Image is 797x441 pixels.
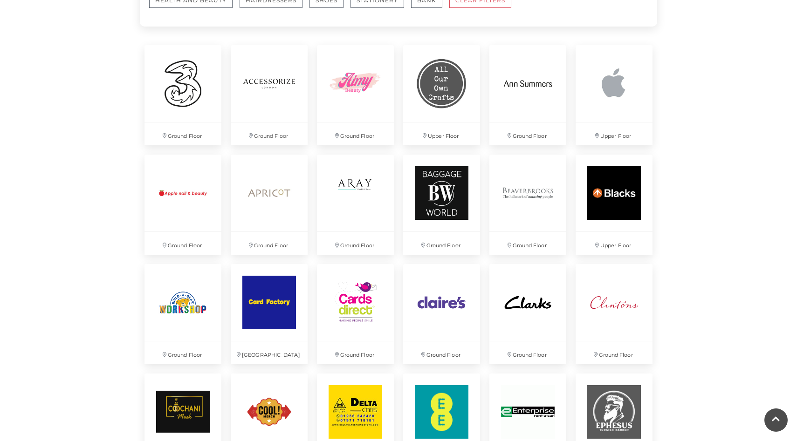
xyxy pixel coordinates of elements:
[144,341,221,364] p: Ground Floor
[571,41,657,150] a: Upper Floor
[576,232,653,255] p: Upper Floor
[485,41,571,150] a: Ground Floor
[403,341,480,364] p: Ground Floor
[403,232,480,255] p: Ground Floor
[226,259,312,369] a: [GEOGRAPHIC_DATA]
[140,259,226,369] a: Ground Floor
[576,341,653,364] p: Ground Floor
[140,150,226,259] a: Ground Floor
[317,122,394,145] p: Ground Floor
[398,41,485,150] a: Upper Floor
[140,41,226,150] a: Ground Floor
[403,122,480,145] p: Upper Floor
[489,341,566,364] p: Ground Floor
[144,122,221,145] p: Ground Floor
[144,232,221,255] p: Ground Floor
[398,150,485,259] a: Ground Floor
[576,122,653,145] p: Upper Floor
[226,41,312,150] a: Ground Floor
[312,41,398,150] a: Ground Floor
[485,259,571,369] a: Ground Floor
[571,150,657,259] a: Upper Floor
[312,259,398,369] a: Ground Floor
[226,150,312,259] a: Ground Floor
[231,232,308,255] p: Ground Floor
[571,259,657,369] a: Ground Floor
[317,341,394,364] p: Ground Floor
[317,232,394,255] p: Ground Floor
[489,232,566,255] p: Ground Floor
[231,122,308,145] p: Ground Floor
[231,341,308,364] p: [GEOGRAPHIC_DATA]
[485,150,571,259] a: Ground Floor
[398,259,485,369] a: Ground Floor
[312,150,398,259] a: Ground Floor
[489,122,566,145] p: Ground Floor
